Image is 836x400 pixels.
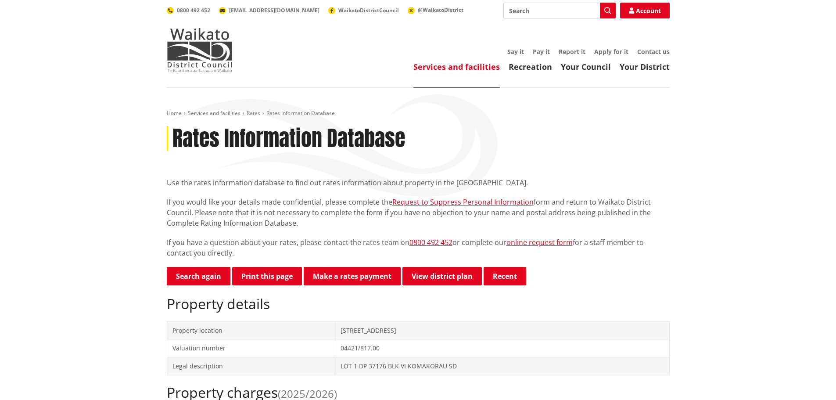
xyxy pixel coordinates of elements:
[167,295,670,312] h2: Property details
[167,7,210,14] a: 0800 492 452
[408,6,463,14] a: @WaikatoDistrict
[167,28,233,72] img: Waikato District Council - Te Kaunihera aa Takiwaa o Waikato
[335,357,669,375] td: LOT 1 DP 37176 BLK VI KOMAKORAU SD
[167,110,670,117] nav: breadcrumb
[392,197,534,207] a: Request to Suppress Personal Information
[484,267,526,285] button: Recent
[172,126,405,151] h1: Rates Information Database
[335,339,669,357] td: 04421/817.00
[509,61,552,72] a: Recreation
[167,237,670,258] p: If you have a question about your rates, please contact the rates team on or complete our for a s...
[229,7,319,14] span: [EMAIL_ADDRESS][DOMAIN_NAME]
[167,321,335,339] td: Property location
[561,61,611,72] a: Your Council
[620,61,670,72] a: Your District
[167,267,230,285] a: Search again
[503,3,616,18] input: Search input
[559,47,585,56] a: Report it
[167,339,335,357] td: Valuation number
[247,109,260,117] a: Rates
[167,197,670,228] p: If you would like your details made confidential, please complete the form and return to Waikato ...
[232,267,302,285] button: Print this page
[167,177,670,188] p: Use the rates information database to find out rates information about property in the [GEOGRAPHI...
[402,267,482,285] a: View district plan
[413,61,500,72] a: Services and facilities
[335,321,669,339] td: [STREET_ADDRESS]
[507,47,524,56] a: Say it
[188,109,240,117] a: Services and facilities
[338,7,399,14] span: WaikatoDistrictCouncil
[167,357,335,375] td: Legal description
[219,7,319,14] a: [EMAIL_ADDRESS][DOMAIN_NAME]
[533,47,550,56] a: Pay it
[266,109,335,117] span: Rates Information Database
[304,267,401,285] a: Make a rates payment
[418,6,463,14] span: @WaikatoDistrict
[328,7,399,14] a: WaikatoDistrictCouncil
[409,238,452,247] a: 0800 492 452
[637,47,670,56] a: Contact us
[620,3,670,18] a: Account
[594,47,628,56] a: Apply for it
[506,238,573,247] a: online request form
[167,109,182,117] a: Home
[177,7,210,14] span: 0800 492 452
